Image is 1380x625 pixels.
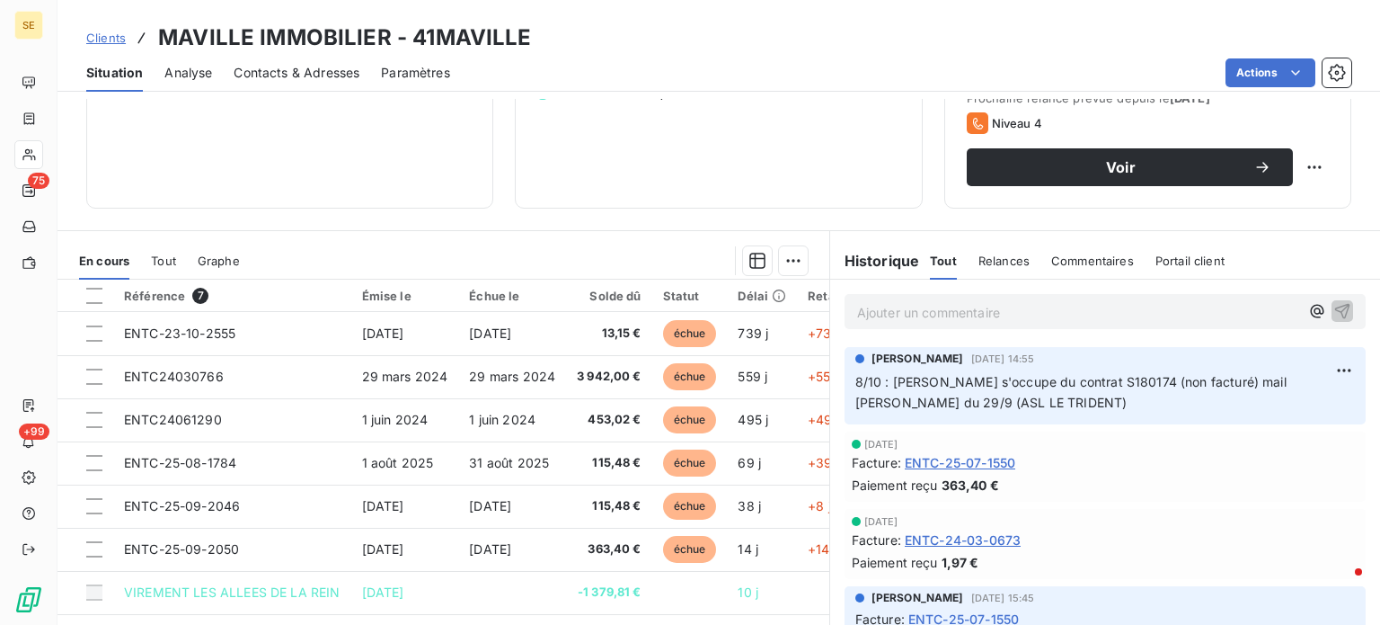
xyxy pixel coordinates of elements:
span: +39 j [808,455,839,470]
span: ENTC-24-03-0673 [905,531,1021,549]
span: ENTC-25-09-2046 [124,498,240,513]
span: [DATE] [362,585,404,600]
span: [DATE] [864,439,898,450]
span: 363,40 € [942,476,999,495]
span: +559 j [808,369,845,384]
span: 1,97 € [942,553,979,572]
span: 1 août 2025 [362,455,434,470]
span: [DATE] [362,541,404,557]
span: [DATE] 14:55 [971,353,1035,364]
span: Analyse [164,64,212,82]
span: échue [663,320,717,347]
span: 75 [28,173,49,189]
div: Délai [738,289,786,303]
span: 1 juin 2024 [362,412,429,427]
span: ENTC24030766 [124,369,224,384]
span: ENTC-25-07-1550 [905,453,1015,472]
span: [PERSON_NAME] [871,590,964,606]
span: 10 j [738,585,758,600]
span: +99 [19,424,49,440]
span: 3 942,00 € [577,368,641,386]
span: 363,40 € [577,540,641,558]
img: Logo LeanPay [14,585,43,614]
h3: MAVILLE IMMOBILIER - 41MAVILLE [158,22,532,54]
span: 29 mars 2024 [469,369,555,384]
iframe: Intercom live chat [1319,564,1362,607]
span: 559 j [738,369,767,384]
span: VIREMENT LES ALLEES DE LA REIN [124,585,341,600]
span: 115,48 € [577,497,641,515]
div: Statut [663,289,717,303]
span: 739 j [738,326,768,341]
span: Situation [86,64,143,82]
span: 8/10 : [PERSON_NAME] s'occupe du contrat S180174 (non facturé) mail [PERSON_NAME] du 29/9 (ASL LE... [855,374,1290,410]
span: Paiement reçu [852,553,938,572]
span: ENTC-23-10-2555 [124,326,235,341]
span: [DATE] [864,516,898,527]
span: Contacts & Adresses [234,64,359,82]
span: Graphe [198,254,240,268]
span: +14 j [808,541,836,557]
span: [DATE] [469,498,511,513]
span: échue [663,406,717,433]
span: 38 j [738,498,761,513]
span: Niveau 4 [992,116,1042,130]
span: [DATE] [362,498,404,513]
span: 31 août 2025 [469,455,549,470]
span: 115,48 € [577,454,641,472]
span: Voir [988,160,1253,174]
span: ENTC24061290 [124,412,222,427]
div: SE [14,11,43,40]
span: En cours [79,254,129,268]
div: Retard [808,289,865,303]
span: Facture : [852,531,901,549]
span: Paramètres [381,64,450,82]
span: [DATE] [469,326,511,341]
span: 495 j [738,412,768,427]
span: [DATE] [469,541,511,557]
span: 14 j [738,541,758,557]
span: [DATE] [362,326,404,341]
span: [DATE] 15:45 [971,593,1035,603]
span: 453,02 € [577,411,641,429]
span: 13,15 € [577,325,641,343]
span: Commentaires [1051,254,1134,268]
span: 1 juin 2024 [469,412,535,427]
span: Tout [930,254,957,268]
div: Échue le [469,289,555,303]
h6: Historique [830,250,920,272]
div: Référence [124,288,341,304]
span: Paiement reçu [852,476,938,495]
button: Voir [967,148,1293,186]
span: [PERSON_NAME] [871,351,964,367]
span: échue [663,493,717,520]
a: Clients [86,29,126,47]
div: Solde dû [577,289,641,303]
span: échue [663,450,717,477]
div: Émise le [362,289,448,303]
span: ENTC-25-09-2050 [124,541,239,557]
span: ENTC-25-08-1784 [124,455,236,470]
span: +8 j [808,498,831,513]
span: Portail client [1155,254,1225,268]
span: Relances [978,254,1030,268]
span: +739 j [808,326,846,341]
span: +495 j [808,412,846,427]
button: Actions [1225,58,1315,87]
span: échue [663,363,717,390]
span: 7 [192,288,208,304]
span: Clients [86,31,126,45]
span: échue [663,536,717,563]
span: Facture : [852,453,901,472]
span: Tout [151,254,176,268]
span: -1 379,81 € [577,584,641,602]
span: 29 mars 2024 [362,369,448,384]
span: 69 j [738,455,761,470]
